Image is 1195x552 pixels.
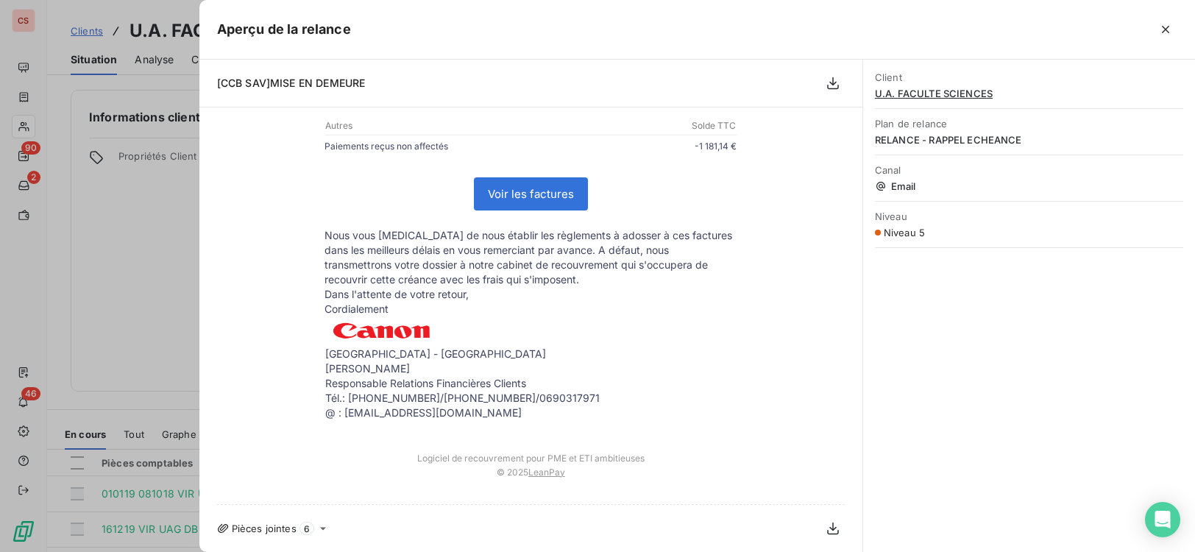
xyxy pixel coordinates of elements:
[310,464,751,492] td: © 2025
[528,467,565,478] a: LeanPay
[325,317,439,347] img: uehElCdYHBEWoHBwcHBwcHBweHOuAItYODg4ODg4ODg0MdcITawcHBwcHBwcHBoQ44Qu3g4ODg4ODg4OBQBxyhdnBwcHBwcHB...
[531,119,736,132] p: Solde TTC
[232,523,297,534] span: Pièces jointes
[875,180,1183,192] span: Email
[325,376,600,391] div: Responsable Relations Financières Clients
[325,347,600,361] div: [GEOGRAPHIC_DATA] - [GEOGRAPHIC_DATA]
[325,361,600,376] div: [PERSON_NAME]
[310,438,751,464] td: Logiciel de recouvrement pour PME et ETI ambitieuses
[875,118,1183,130] span: Plan de relance
[325,406,600,420] div: @ : [EMAIL_ADDRESS][DOMAIN_NAME]
[325,119,530,132] p: Autres
[875,134,1183,146] span: RELANCE - RAPPEL ECHEANCE
[875,164,1183,176] span: Canal
[325,228,737,287] p: Nous vous [MEDICAL_DATA] de nous établir les règlements à adosser à ces factures dans les meilleu...
[299,522,314,535] span: 6
[217,77,366,89] span: [CCB SAV]MISE EN DEMEURE
[875,88,1183,99] span: U.A. FACULTE SCIENCES
[875,71,1183,83] span: Client
[325,138,531,154] p: Paiements reçus non affectés
[475,178,587,210] a: Voir les factures
[884,227,925,238] span: Niveau 5
[217,19,351,40] h5: Aperçu de la relance
[325,391,600,406] div: Tél.: [PHONE_NUMBER]/[PHONE_NUMBER]/0690317971
[875,210,1183,222] span: Niveau
[531,138,737,154] p: -1 181,14 €
[325,287,737,302] p: Dans l'attente de votre retour,
[325,302,737,316] p: Cordialement
[1145,502,1180,537] div: Open Intercom Messenger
